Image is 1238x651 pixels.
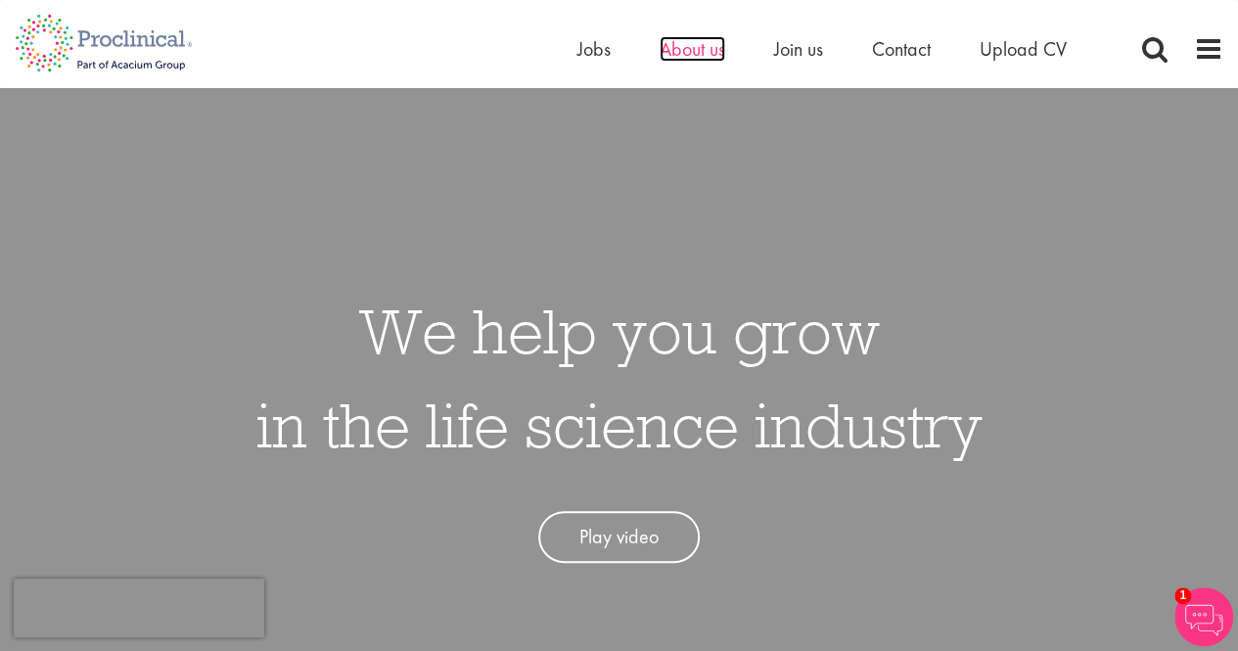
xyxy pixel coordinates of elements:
[1174,587,1233,646] img: Chatbot
[872,36,931,62] a: Contact
[1174,587,1191,604] span: 1
[538,511,700,563] a: Play video
[256,284,983,472] h1: We help you grow in the life science industry
[980,36,1067,62] a: Upload CV
[660,36,725,62] a: About us
[577,36,611,62] a: Jobs
[774,36,823,62] a: Join us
